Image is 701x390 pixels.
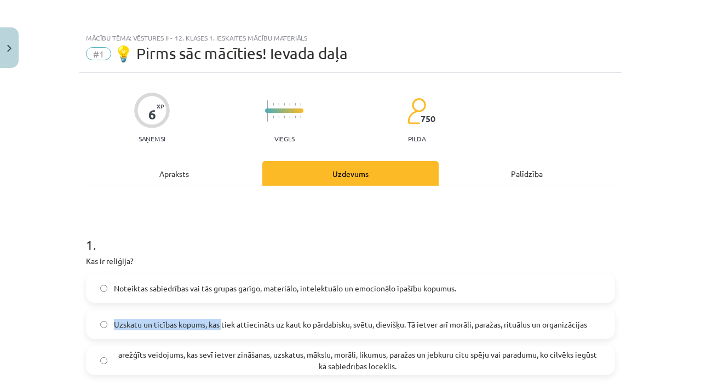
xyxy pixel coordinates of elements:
[148,107,156,122] div: 6
[274,135,295,142] p: Viegls
[100,321,107,328] input: Uzskatu un ticības kopums, kas tiek attiecināts uz kaut ko pārdabisku, svētu, dievišķu. Tā ietver...
[262,161,439,186] div: Uzdevums
[289,103,290,106] img: icon-short-line-57e1e144782c952c97e751825c79c345078a6d821885a25fce030b3d8c18986b.svg
[114,283,456,294] span: Noteiktas sabiedrības vai tās grupas garīgo, materiālo, intelektuālo un emocionālo īpašību kopumus.
[86,34,615,42] div: Mācību tēma: Vēstures ii - 12. klases 1. ieskaites mācību materiāls
[157,103,164,109] span: XP
[421,114,435,124] span: 750
[407,97,426,125] img: students-c634bb4e5e11cddfef0936a35e636f08e4e9abd3cc4e673bd6f9a4125e45ecb1.svg
[7,45,12,52] img: icon-close-lesson-0947bae3869378f0d4975bcd49f059093ad1ed9edebbc8119c70593378902aed.svg
[114,44,348,62] span: 💡 Pirms sāc mācīties! Ievada daļa
[300,116,301,118] img: icon-short-line-57e1e144782c952c97e751825c79c345078a6d821885a25fce030b3d8c18986b.svg
[86,255,615,267] p: Kas ir reliģija?
[300,103,301,106] img: icon-short-line-57e1e144782c952c97e751825c79c345078a6d821885a25fce030b3d8c18986b.svg
[134,135,170,142] p: Saņemsi
[278,116,279,118] img: icon-short-line-57e1e144782c952c97e751825c79c345078a6d821885a25fce030b3d8c18986b.svg
[114,319,587,330] span: Uzskatu un ticības kopums, kas tiek attiecināts uz kaut ko pārdabisku, svētu, dievišķu. Tā ietver...
[284,116,285,118] img: icon-short-line-57e1e144782c952c97e751825c79c345078a6d821885a25fce030b3d8c18986b.svg
[86,218,615,252] h1: 1 .
[100,357,107,364] input: arežģīts veidojums, kas sevī ietver zināšanas, uzskatus, mākslu, morāli, likumus, paražas un jebk...
[86,161,262,186] div: Apraksts
[289,116,290,118] img: icon-short-line-57e1e144782c952c97e751825c79c345078a6d821885a25fce030b3d8c18986b.svg
[295,116,296,118] img: icon-short-line-57e1e144782c952c97e751825c79c345078a6d821885a25fce030b3d8c18986b.svg
[273,116,274,118] img: icon-short-line-57e1e144782c952c97e751825c79c345078a6d821885a25fce030b3d8c18986b.svg
[284,103,285,106] img: icon-short-line-57e1e144782c952c97e751825c79c345078a6d821885a25fce030b3d8c18986b.svg
[273,103,274,106] img: icon-short-line-57e1e144782c952c97e751825c79c345078a6d821885a25fce030b3d8c18986b.svg
[439,161,615,186] div: Palīdzība
[267,100,268,122] img: icon-long-line-d9ea69661e0d244f92f715978eff75569469978d946b2353a9bb055b3ed8787d.svg
[278,103,279,106] img: icon-short-line-57e1e144782c952c97e751825c79c345078a6d821885a25fce030b3d8c18986b.svg
[295,103,296,106] img: icon-short-line-57e1e144782c952c97e751825c79c345078a6d821885a25fce030b3d8c18986b.svg
[86,47,111,60] span: #1
[114,349,601,372] span: arežģīts veidojums, kas sevī ietver zināšanas, uzskatus, mākslu, morāli, likumus, paražas un jebk...
[408,135,426,142] p: pilda
[100,285,107,292] input: Noteiktas sabiedrības vai tās grupas garīgo, materiālo, intelektuālo un emocionālo īpašību kopumus.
